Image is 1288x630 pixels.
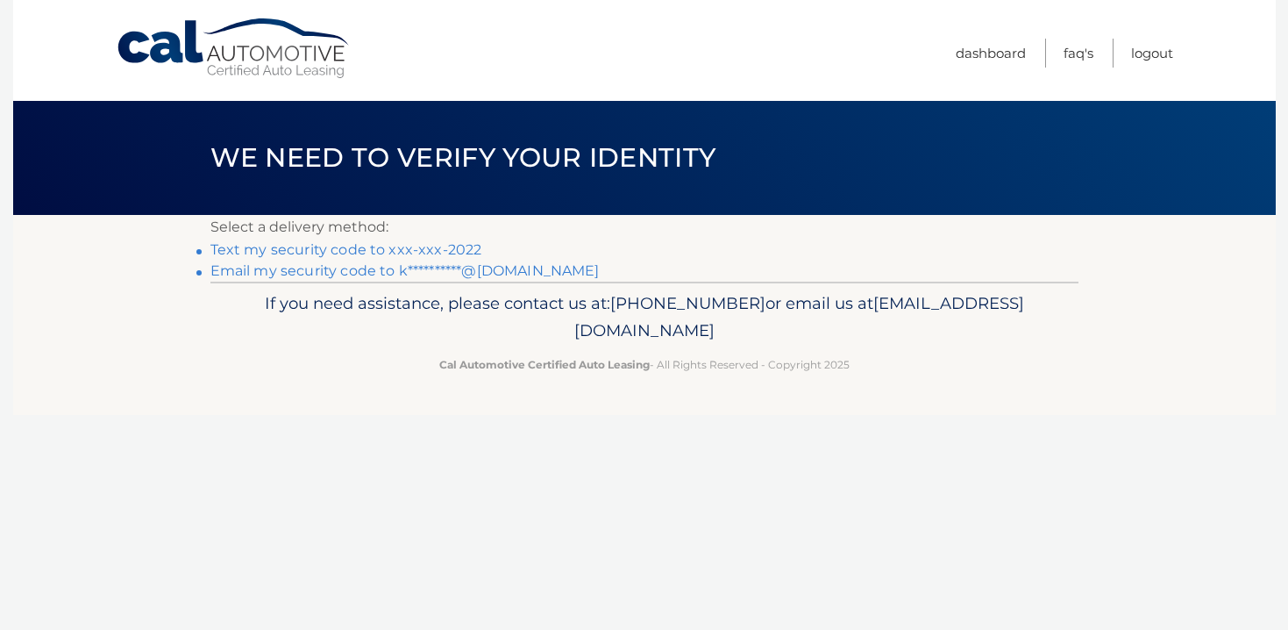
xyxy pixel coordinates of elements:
p: - All Rights Reserved - Copyright 2025 [222,355,1067,374]
p: Select a delivery method: [210,215,1078,240]
p: If you need assistance, please contact us at: or email us at [222,290,1067,346]
a: FAQ's [1064,39,1093,68]
a: Email my security code to k**********@[DOMAIN_NAME] [210,262,600,279]
a: Logout [1131,39,1173,68]
span: [PHONE_NUMBER] [610,293,765,313]
strong: Cal Automotive Certified Auto Leasing [439,358,650,371]
span: We need to verify your identity [210,141,716,174]
a: Text my security code to xxx-xxx-2022 [210,241,482,258]
a: Cal Automotive [116,18,352,80]
a: Dashboard [956,39,1026,68]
